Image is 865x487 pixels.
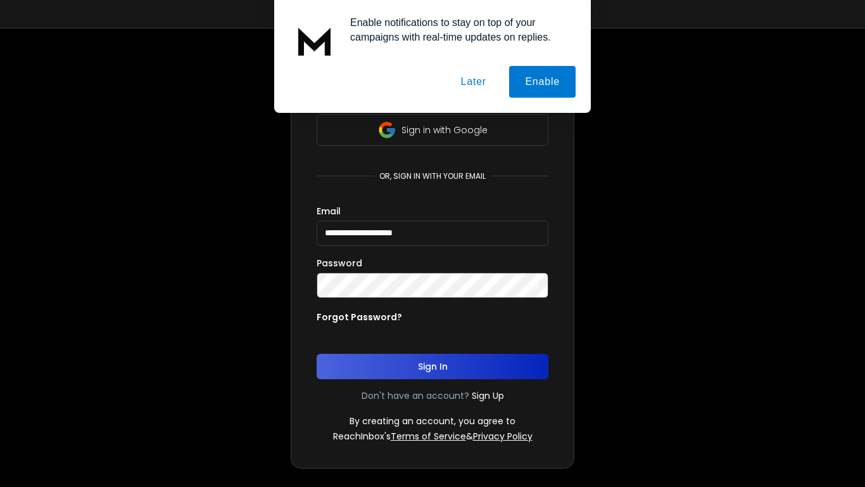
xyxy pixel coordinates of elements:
[333,430,533,443] p: ReachInbox's &
[317,354,548,379] button: Sign In
[473,430,533,443] a: Privacy Policy
[317,114,548,146] button: Sign in with Google
[391,430,466,443] a: Terms of Service
[317,207,341,216] label: Email
[374,171,491,181] p: or, sign in with your email
[445,66,502,98] button: Later
[509,66,576,98] button: Enable
[362,389,469,402] p: Don't have an account?
[401,124,488,136] p: Sign in with Google
[350,415,515,427] p: By creating an account, you agree to
[289,15,340,66] img: notification icon
[340,15,576,44] div: Enable notifications to stay on top of your campaigns with real-time updates on replies.
[472,389,504,402] a: Sign Up
[317,311,402,323] p: Forgot Password?
[317,259,362,268] label: Password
